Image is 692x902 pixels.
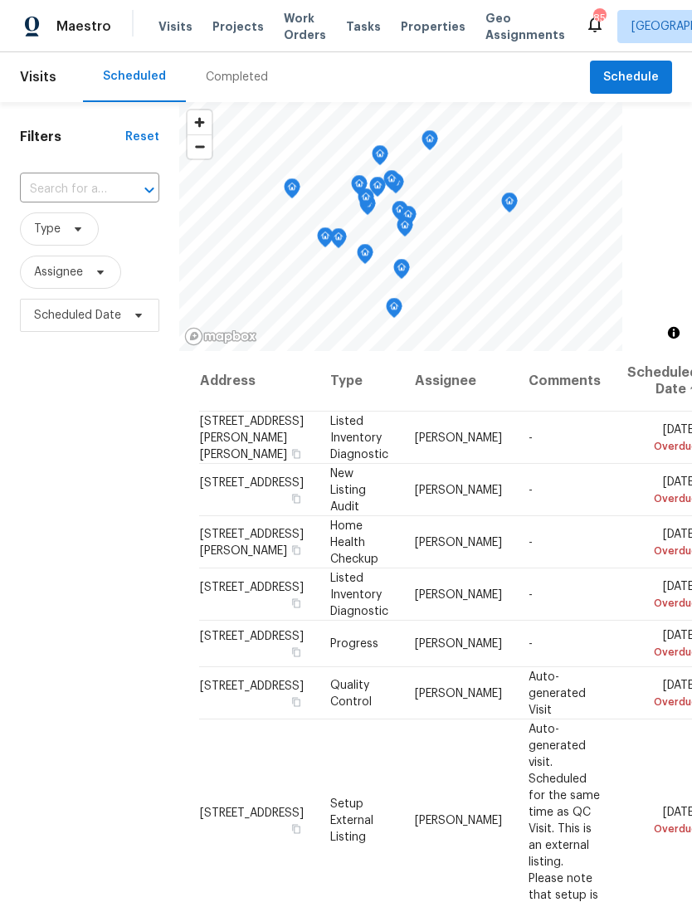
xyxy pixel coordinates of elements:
[317,227,334,253] div: Map marker
[397,217,413,242] div: Map marker
[402,351,515,412] th: Assignee
[188,110,212,134] button: Zoom in
[422,130,438,156] div: Map marker
[400,206,417,232] div: Map marker
[415,588,502,600] span: [PERSON_NAME]
[20,129,125,145] h1: Filters
[330,415,388,460] span: Listed Inventory Diagnostic
[346,21,381,32] span: Tasks
[200,476,304,488] span: [STREET_ADDRESS]
[593,10,605,27] div: 85
[289,446,304,461] button: Copy Address
[415,687,502,699] span: [PERSON_NAME]
[415,814,502,826] span: [PERSON_NAME]
[206,69,268,85] div: Completed
[393,259,410,285] div: Map marker
[200,631,304,642] span: [STREET_ADDRESS]
[357,244,373,270] div: Map marker
[485,10,565,43] span: Geo Assignments
[20,177,113,202] input: Search for an address...
[664,323,684,343] button: Toggle attribution
[200,581,304,592] span: [STREET_ADDRESS]
[158,18,192,35] span: Visits
[415,484,502,495] span: [PERSON_NAME]
[179,102,622,351] canvas: Map
[529,638,533,650] span: -
[330,638,378,650] span: Progress
[358,188,374,214] div: Map marker
[415,536,502,548] span: [PERSON_NAME]
[289,542,304,557] button: Copy Address
[188,134,212,158] button: Zoom out
[289,821,304,836] button: Copy Address
[56,18,111,35] span: Maestro
[529,670,586,715] span: Auto-generated Visit
[590,61,672,95] button: Schedule
[289,490,304,505] button: Copy Address
[212,18,264,35] span: Projects
[330,228,347,254] div: Map marker
[317,351,402,412] th: Type
[529,431,533,443] span: -
[603,67,659,88] span: Schedule
[330,519,378,564] span: Home Health Checkup
[200,528,304,556] span: [STREET_ADDRESS][PERSON_NAME]
[529,536,533,548] span: -
[529,484,533,495] span: -
[392,201,408,227] div: Map marker
[330,467,366,512] span: New Listing Audit
[289,694,304,709] button: Copy Address
[415,431,502,443] span: [PERSON_NAME]
[401,18,465,35] span: Properties
[34,264,83,280] span: Assignee
[138,178,161,202] button: Open
[515,351,614,412] th: Comments
[351,175,368,201] div: Map marker
[199,351,317,412] th: Address
[529,588,533,600] span: -
[34,307,121,324] span: Scheduled Date
[386,298,402,324] div: Map marker
[34,221,61,237] span: Type
[284,178,300,204] div: Map marker
[284,10,326,43] span: Work Orders
[330,572,388,617] span: Listed Inventory Diagnostic
[200,807,304,818] span: [STREET_ADDRESS]
[369,177,386,202] div: Map marker
[188,135,212,158] span: Zoom out
[200,415,304,460] span: [STREET_ADDRESS][PERSON_NAME][PERSON_NAME]
[330,679,372,707] span: Quality Control
[200,680,304,691] span: [STREET_ADDRESS]
[20,59,56,95] span: Visits
[383,170,400,196] div: Map marker
[669,324,679,342] span: Toggle attribution
[415,638,502,650] span: [PERSON_NAME]
[501,193,518,218] div: Map marker
[289,595,304,610] button: Copy Address
[125,129,159,145] div: Reset
[372,145,388,171] div: Map marker
[330,797,373,842] span: Setup External Listing
[289,645,304,660] button: Copy Address
[184,327,257,346] a: Mapbox homepage
[103,68,166,85] div: Scheduled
